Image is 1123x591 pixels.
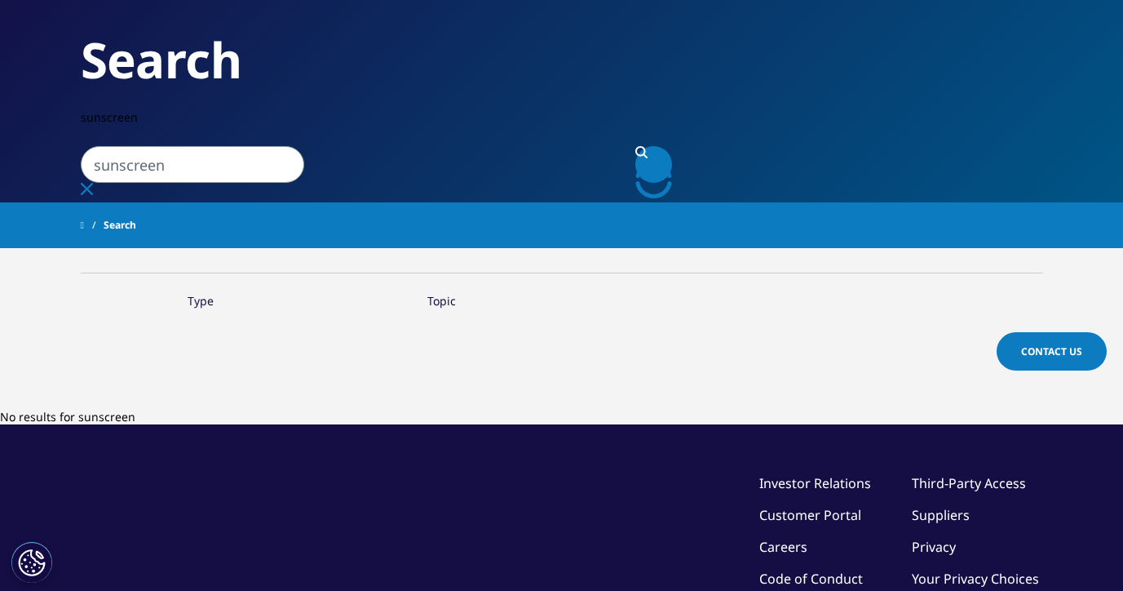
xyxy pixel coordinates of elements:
a: Suppliers [912,506,970,524]
a: Third-Party Access [912,474,1026,492]
button: Cookie Settings [11,542,52,583]
a: Code of Conduct [759,570,863,588]
input: Search [81,146,304,183]
svg: Search [635,146,648,158]
a: Contact Us [997,332,1107,371]
svg: Clear [81,183,93,195]
span: Contact Us [1021,344,1082,358]
div: Topic facet. [427,293,456,309]
div: Type facet. [188,293,214,309]
span: sunscreen [81,109,138,125]
div: Clear [81,183,717,198]
h2: Search [81,29,1043,91]
svg: Loading [635,162,672,198]
a: Customer Portal [759,506,861,524]
span: Search [104,211,136,240]
a: Search [635,146,672,183]
a: Careers [759,538,807,556]
a: Investor Relations [759,474,871,492]
a: Privacy [912,538,956,556]
a: Your Privacy Choices [912,570,1043,588]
